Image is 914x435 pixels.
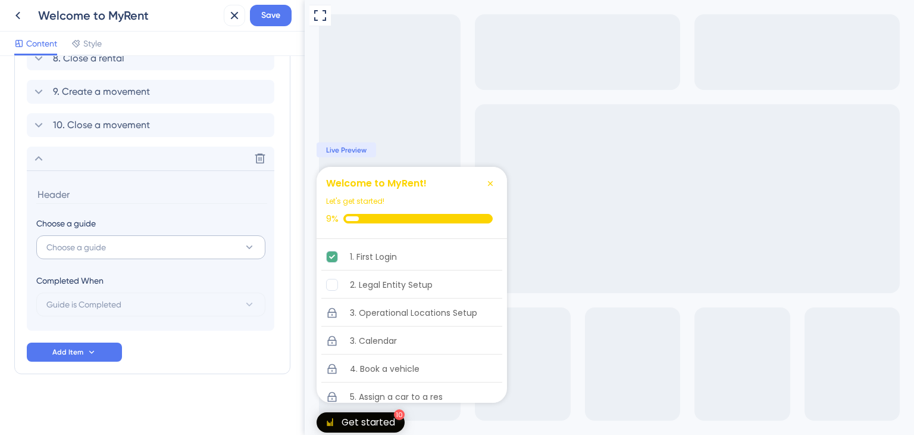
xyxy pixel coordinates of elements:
[89,409,100,420] div: 10
[36,235,265,259] button: Choose a guide
[53,85,150,99] span: 9. Create a movement
[26,36,57,51] span: Content
[53,51,124,66] span: 8. Close a rental
[27,343,122,362] button: Add Item
[83,36,102,51] span: Style
[53,118,150,132] span: 10. Close a movement
[12,167,202,403] div: Checklist Container
[45,362,115,376] div: 4. Book a vehicle
[179,176,193,191] div: Close Checklist
[17,328,198,355] div: 3. Calendar is locked. Complete items in order.
[12,412,100,433] div: Open Get started checklist, remaining modules: 10
[45,334,92,348] div: 3. Calendar
[21,213,193,224] div: Checklist progress: 9%
[12,239,202,405] div: Checklist items
[45,250,92,264] div: 1. First Login
[21,213,34,224] div: 9%
[21,195,80,207] div: Let's get started!
[17,300,198,327] div: 3. Operational Locations Setup is locked. Complete items in order.
[36,293,265,316] button: Guide is Completed
[19,416,32,429] img: launcher-image-alternative-text
[21,145,62,155] span: Live Preview
[45,278,128,292] div: 2. Legal Entity Setup
[46,297,121,312] span: Guide is Completed
[36,185,267,204] input: Header
[36,216,265,231] div: Choose a guide
[36,274,265,288] div: Completed When
[17,272,198,299] div: 2. Legal Entity Setup is incomplete.
[37,417,90,428] div: Get started
[52,347,83,357] span: Add Item
[17,244,198,271] div: 1. First Login is complete.
[45,306,173,320] div: 3. Operational Locations Setup
[261,8,280,23] span: Save
[17,384,198,411] div: 5. Assign a car to a res is locked. Complete items in order.
[45,390,138,404] div: 5. Assign a car to a res
[46,240,106,254] span: Choose a guide
[21,176,122,191] div: Welcome to MyRent!
[38,7,219,24] div: Welcome to MyRent
[17,356,198,383] div: 4. Book a vehicle is locked. Complete items in order.
[250,5,292,26] button: Save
